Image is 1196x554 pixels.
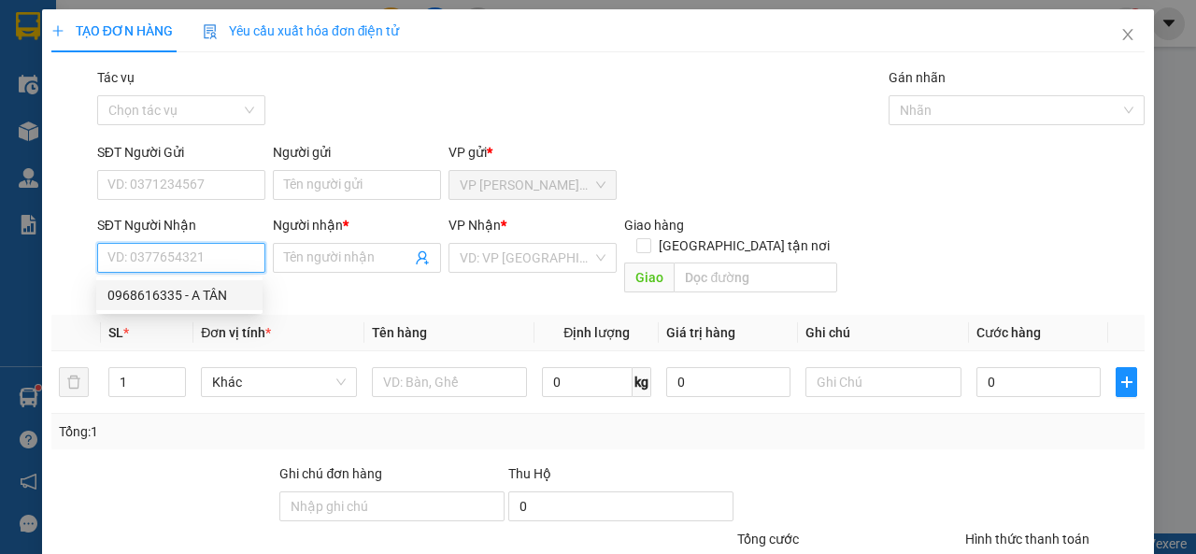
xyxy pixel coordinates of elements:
input: 0 [666,367,790,397]
input: VD: Bàn, Ghế [372,367,528,397]
span: TẠO ĐƠN HÀNG [51,23,173,38]
span: VP Trà Vinh (Hàng) [52,80,181,98]
span: Đơn vị tính [201,325,271,340]
div: SĐT Người Nhận [97,215,265,235]
span: VP [PERSON_NAME] ([GEOGRAPHIC_DATA]) - [7,36,174,72]
span: plus [51,24,64,37]
span: Yêu cầu xuất hóa đơn điện tử [203,23,400,38]
span: Cước hàng [976,325,1041,340]
span: Tên hàng [372,325,427,340]
div: Người gửi [273,142,441,163]
span: Định lượng [563,325,630,340]
div: SĐT Người Gửi [97,142,265,163]
span: KO BAO ƯỚT [49,121,142,139]
th: Ghi chú [798,315,969,351]
span: plus [1117,375,1136,390]
button: delete [59,367,89,397]
button: plus [1116,367,1137,397]
span: Giao hàng [624,218,684,233]
div: VP gửi [448,142,617,163]
span: GIAO: [7,121,142,139]
span: close [1120,27,1135,42]
span: SL [108,325,123,340]
label: Ghi chú đơn hàng [279,466,382,481]
label: Gán nhãn [889,70,946,85]
p: GỬI: [7,36,273,72]
span: kg [633,367,651,397]
div: Tổng: 1 [59,421,463,442]
span: Tổng cước [737,532,799,547]
span: VP Trần Phú (Hàng) [460,171,605,199]
strong: BIÊN NHẬN GỬI HÀNG [63,10,217,28]
span: user-add [415,250,430,265]
span: Giao [624,263,674,292]
span: Giá trị hàng [666,325,735,340]
span: [GEOGRAPHIC_DATA] tận nơi [651,235,837,256]
label: Hình thức thanh toán [965,532,1089,547]
input: Dọc đường [674,263,836,292]
div: 0968616335 - A TÂN [107,285,251,305]
span: Khác [212,368,346,396]
p: NHẬN: [7,80,273,98]
div: 0968616335 - A TÂN [96,280,263,310]
label: Tác vụ [97,70,135,85]
img: icon [203,24,218,39]
button: Close [1102,9,1154,62]
div: Người nhận [273,215,441,235]
span: Thu Hộ [508,466,551,481]
span: VP Nhận [448,218,501,233]
input: Ghi Chú [805,367,961,397]
span: 0968616335 - [7,101,143,119]
span: A TÂN [100,101,143,119]
input: Ghi chú đơn hàng [279,491,505,521]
